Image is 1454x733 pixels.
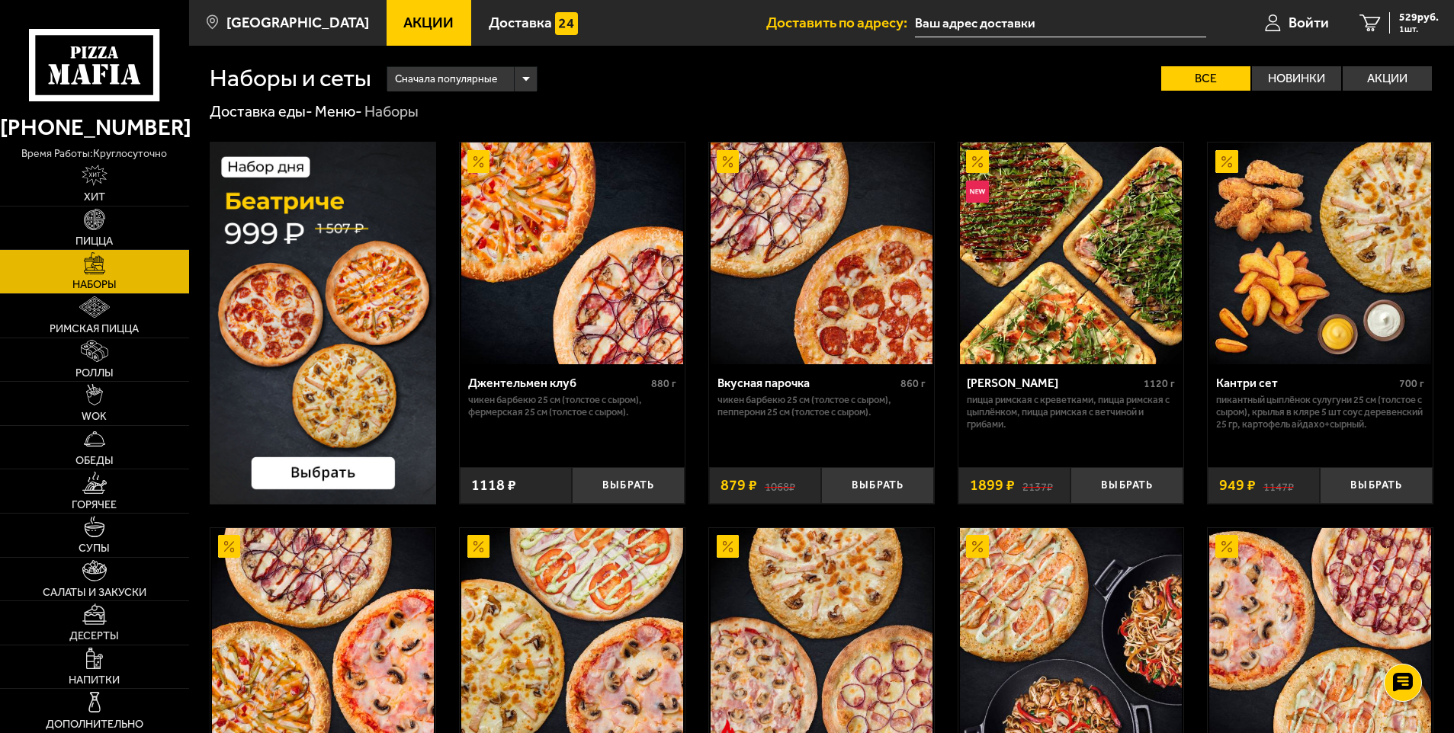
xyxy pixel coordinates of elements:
[395,65,497,94] span: Сначала популярные
[915,9,1205,37] input: Ваш адрес доставки
[821,467,934,504] button: Выбрать
[364,102,419,122] div: Наборы
[46,719,143,730] span: Дополнительно
[218,535,241,558] img: Акционный
[967,376,1140,390] div: [PERSON_NAME]
[69,675,120,686] span: Напитки
[900,377,926,390] span: 860 г
[717,150,740,173] img: Акционный
[572,467,685,504] button: Выбрать
[79,543,110,554] span: Супы
[1289,15,1329,30] span: Войти
[1209,142,1431,364] img: Кантри сет
[1399,377,1424,390] span: 700 г
[717,535,740,558] img: Акционный
[468,394,676,418] p: Чикен Барбекю 25 см (толстое с сыром), Фермерская 25 см (толстое с сыром).
[1320,467,1433,504] button: Выбрать
[1070,467,1183,504] button: Выбрать
[69,631,119,642] span: Десерты
[72,280,117,290] span: Наборы
[460,142,685,364] a: АкционныйДжентельмен клуб
[717,376,897,390] div: Вкусная парочка
[461,142,683,364] img: Джентельмен клуб
[467,150,490,173] img: Акционный
[82,411,107,422] span: WOK
[50,324,139,334] span: Римская пицца
[958,142,1183,364] a: АкционныйНовинкаМама Миа
[315,102,362,120] a: Меню-
[1399,24,1439,34] span: 1 шт.
[1216,376,1395,390] div: Кантри сет
[966,150,989,173] img: Акционный
[72,500,117,511] span: Горячее
[210,66,371,91] h1: Наборы и сеты
[1252,66,1341,91] label: Новинки
[717,394,926,418] p: Чикен Барбекю 25 см (толстое с сыром), Пепперони 25 см (толстое с сыром).
[1161,66,1250,91] label: Все
[967,394,1175,431] p: Пицца Римская с креветками, Пицца Римская с цыплёнком, Пицца Римская с ветчиной и грибами.
[1399,12,1439,23] span: 529 руб.
[75,368,114,379] span: Роллы
[966,535,989,558] img: Акционный
[1215,535,1238,558] img: Акционный
[1343,66,1432,91] label: Акции
[721,478,757,493] span: 879 ₽
[84,192,105,203] span: Хит
[43,587,146,598] span: Салаты и закуски
[489,15,552,30] span: Доставка
[709,142,934,364] a: АкционныйВкусная парочка
[1215,150,1238,173] img: Акционный
[1263,478,1294,493] s: 1147 ₽
[651,377,676,390] span: 880 г
[75,236,113,247] span: Пицца
[1144,377,1175,390] span: 1120 г
[75,456,114,466] span: Обеды
[1219,478,1256,493] span: 949 ₽
[471,478,516,493] span: 1118 ₽
[403,15,454,30] span: Акции
[467,535,490,558] img: Акционный
[766,15,915,30] span: Доставить по адресу:
[226,15,369,30] span: [GEOGRAPHIC_DATA]
[468,376,647,390] div: Джентельмен клуб
[970,478,1015,493] span: 1899 ₽
[1216,394,1424,431] p: Пикантный цыплёнок сулугуни 25 см (толстое с сыром), крылья в кляре 5 шт соус деревенский 25 гр, ...
[765,478,795,493] s: 1068 ₽
[966,181,989,203] img: Новинка
[1208,142,1433,364] a: АкционныйКантри сет
[960,142,1182,364] img: Мама Миа
[1022,478,1053,493] s: 2137 ₽
[210,102,313,120] a: Доставка еды-
[555,12,578,35] img: 15daf4d41897b9f0e9f617042186c801.svg
[711,142,932,364] img: Вкусная парочка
